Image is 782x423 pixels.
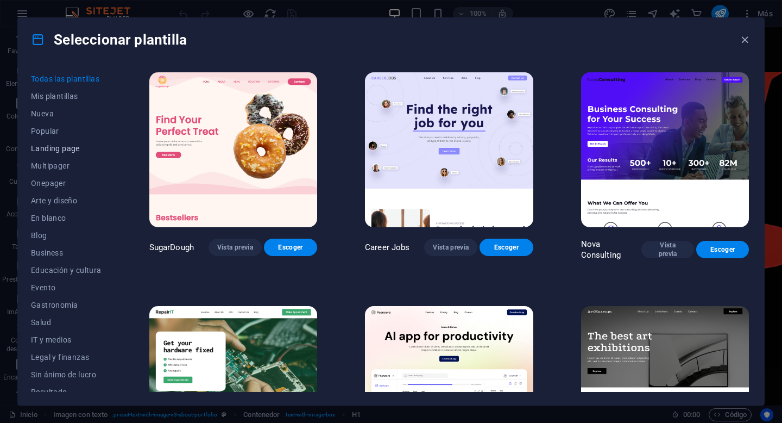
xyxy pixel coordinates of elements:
[480,239,533,256] button: Escoger
[31,105,102,122] button: Nueva
[31,370,102,379] span: Sin ánimo de lucro
[31,161,102,170] span: Multipager
[31,301,102,309] span: Gastronomía
[641,241,694,258] button: Vista previa
[31,331,102,349] button: IT y medios
[365,242,410,253] p: Career Jobs
[31,144,102,153] span: Landing page
[31,175,102,192] button: Onepager
[149,72,317,227] img: SugarDough
[31,127,102,135] span: Popular
[31,266,102,275] span: Educación y cultura
[31,122,102,140] button: Popular
[696,241,749,258] button: Escoger
[31,214,102,222] span: En blanco
[31,353,102,362] span: Legal y finanzas
[31,179,102,188] span: Onepager
[31,283,102,292] span: Evento
[31,318,102,327] span: Salud
[488,243,524,252] span: Escoger
[705,245,740,254] span: Escoger
[31,109,102,118] span: Nueva
[31,196,102,205] span: Arte y diseño
[31,231,102,240] span: Blog
[433,243,469,252] span: Vista previa
[31,388,102,396] span: Resultado
[31,349,102,366] button: Legal y finanzas
[31,157,102,175] button: Multipager
[31,279,102,296] button: Evento
[365,72,533,227] img: Career Jobs
[581,72,749,227] img: Nova Consulting
[31,192,102,209] button: Arte y diseño
[31,227,102,244] button: Blog
[209,239,262,256] button: Vista previa
[31,296,102,314] button: Gastronomía
[31,248,102,257] span: Business
[31,262,102,279] button: Educación y cultura
[31,335,102,344] span: IT y medios
[217,243,253,252] span: Vista previa
[264,239,317,256] button: Escoger
[424,239,477,256] button: Vista previa
[31,244,102,262] button: Business
[31,74,102,83] span: Todas las plantillas
[273,243,308,252] span: Escoger
[31,140,102,157] button: Landing page
[31,70,102,88] button: Todas las plantillas
[650,241,685,258] span: Vista previa
[31,92,102,101] span: Mis plantillas
[31,383,102,401] button: Resultado
[149,242,194,253] p: SugarDough
[31,314,102,331] button: Salud
[581,239,642,260] p: Nova Consulting
[31,88,102,105] button: Mis plantillas
[31,366,102,383] button: Sin ánimo de lucro
[31,31,187,48] h4: Seleccionar plantilla
[31,209,102,227] button: En blanco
